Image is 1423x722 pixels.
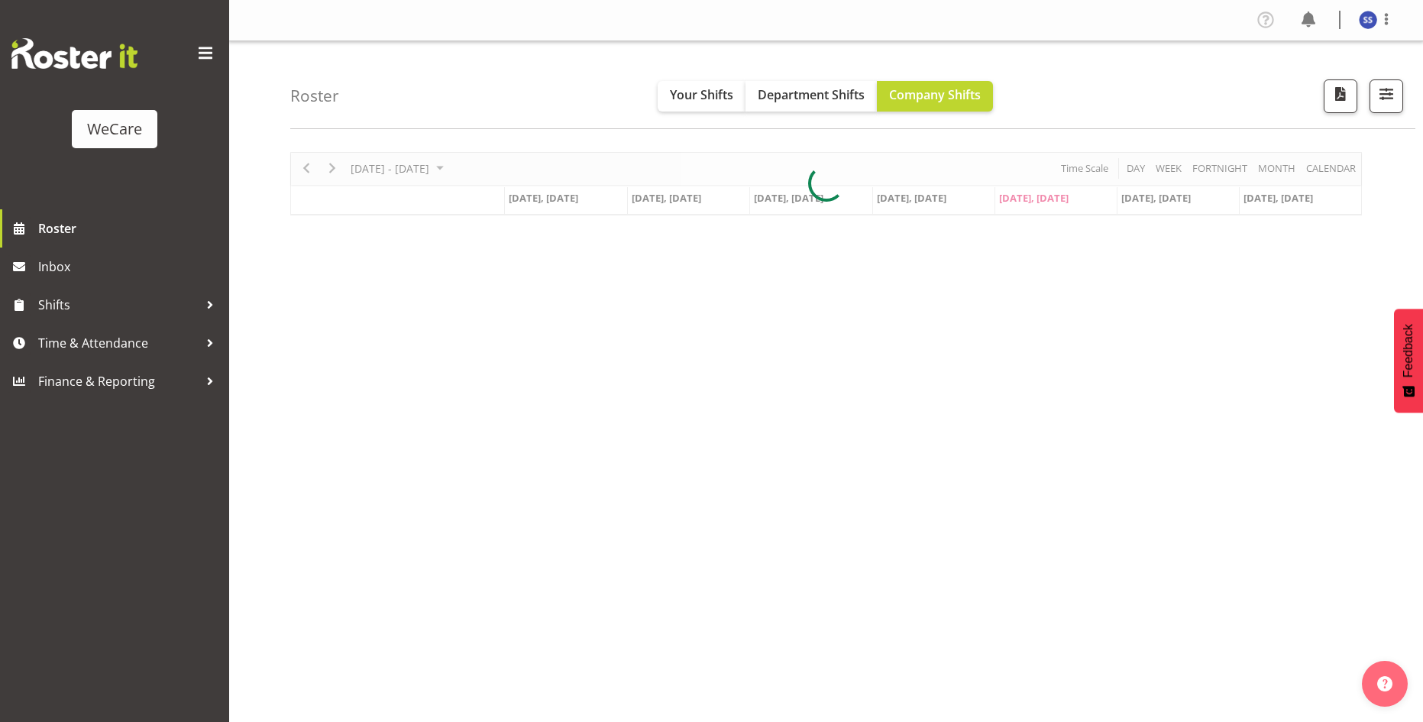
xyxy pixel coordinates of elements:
[38,293,199,316] span: Shifts
[889,86,981,103] span: Company Shifts
[877,81,993,112] button: Company Shifts
[658,81,745,112] button: Your Shifts
[38,255,222,278] span: Inbox
[87,118,142,141] div: WeCare
[758,86,865,103] span: Department Shifts
[290,87,339,105] h4: Roster
[38,370,199,393] span: Finance & Reporting
[1370,79,1403,113] button: Filter Shifts
[1394,309,1423,413] button: Feedback - Show survey
[38,332,199,355] span: Time & Attendance
[1324,79,1357,113] button: Download a PDF of the roster according to the set date range.
[1377,676,1392,691] img: help-xxl-2.png
[11,38,137,69] img: Rosterit website logo
[1402,324,1415,377] span: Feedback
[670,86,733,103] span: Your Shifts
[38,217,222,240] span: Roster
[1359,11,1377,29] img: sara-sherwin11955.jpg
[745,81,877,112] button: Department Shifts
